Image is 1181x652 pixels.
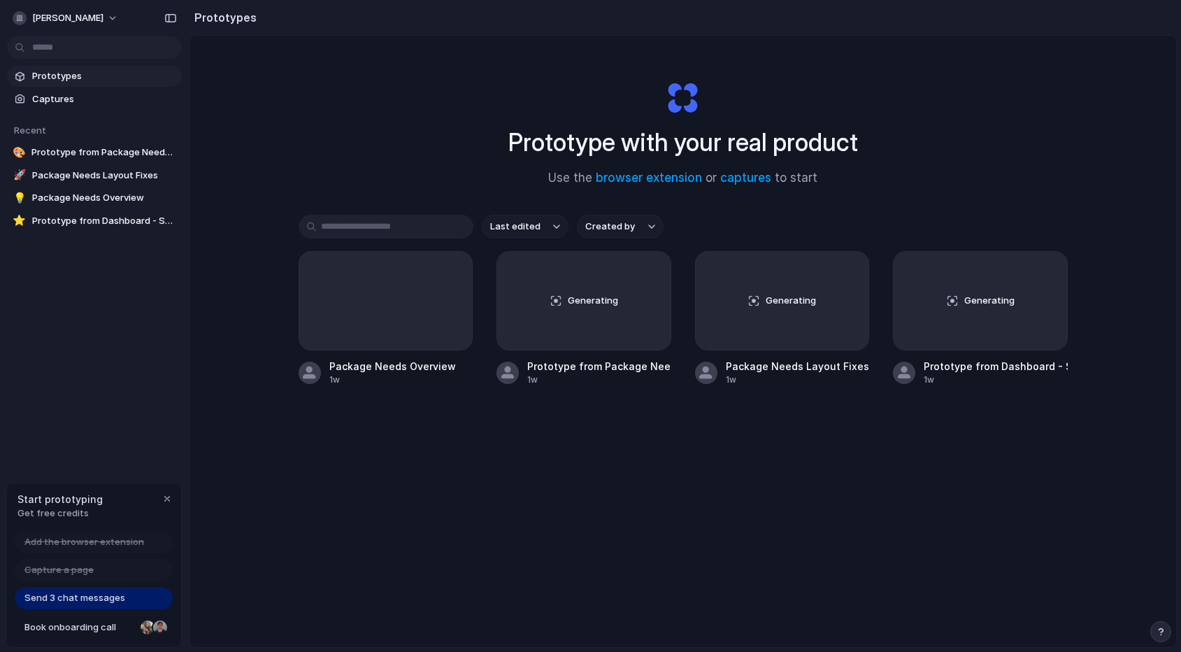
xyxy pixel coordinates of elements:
[7,89,182,110] a: Captures
[15,616,173,639] a: Book onboarding call
[726,359,869,374] div: Package Needs Layout Fixes
[527,359,671,374] div: Prototype from Package Needs - SAH v3
[568,294,618,308] span: Generating
[32,92,176,106] span: Captures
[726,374,869,386] div: 1w
[32,214,176,228] span: Prototype from Dashboard - SAH
[152,619,169,636] div: Christian Iacullo
[7,211,182,232] a: ⭐Prototype from Dashboard - SAH
[527,374,671,386] div: 1w
[490,220,541,234] span: Last edited
[548,169,817,187] span: Use the or to start
[24,535,144,549] span: Add the browser extension
[893,251,1068,386] a: GeneratingPrototype from Dashboard - SAH1w
[508,124,858,161] h1: Prototype with your real product
[24,591,125,605] span: Send 3 chat messages
[964,294,1015,308] span: Generating
[496,251,671,386] a: GeneratingPrototype from Package Needs - SAH v31w
[720,171,771,185] a: captures
[13,146,26,160] div: 🎨
[17,506,103,520] span: Get free credits
[32,69,176,83] span: Prototypes
[329,374,456,386] div: 1w
[596,171,702,185] a: browser extension
[31,146,176,160] span: Prototype from Package Needs - SAH v3
[924,374,1068,386] div: 1w
[24,621,135,635] span: Book onboarding call
[585,220,635,234] span: Created by
[14,125,46,136] span: Recent
[7,165,182,186] a: 🚀Package Needs Layout Fixes
[32,11,103,25] span: [PERSON_NAME]
[7,66,182,87] a: Prototypes
[13,169,27,183] div: 🚀
[32,169,176,183] span: Package Needs Layout Fixes
[139,619,156,636] div: Nicole Kubica
[32,191,176,205] span: Package Needs Overview
[13,214,27,228] div: ⭐
[7,142,182,163] a: 🎨Prototype from Package Needs - SAH v3
[7,187,182,208] a: 💡Package Needs Overview
[577,215,664,239] button: Created by
[189,9,257,26] h2: Prototypes
[329,359,456,374] div: Package Needs Overview
[13,191,27,205] div: 💡
[482,215,568,239] button: Last edited
[24,563,94,577] span: Capture a page
[17,492,103,506] span: Start prototyping
[924,359,1068,374] div: Prototype from Dashboard - SAH
[299,251,473,386] a: Package Needs Overview1w
[766,294,816,308] span: Generating
[695,251,870,386] a: GeneratingPackage Needs Layout Fixes1w
[7,7,125,29] button: [PERSON_NAME]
